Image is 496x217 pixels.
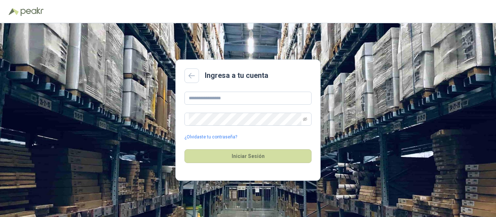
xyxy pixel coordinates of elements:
img: Logo [9,8,19,15]
button: Iniciar Sesión [184,149,312,163]
a: ¿Olvidaste tu contraseña? [184,134,237,141]
span: eye-invisible [303,117,307,121]
img: Peakr [20,7,44,16]
h2: Ingresa a tu cuenta [205,70,268,81]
